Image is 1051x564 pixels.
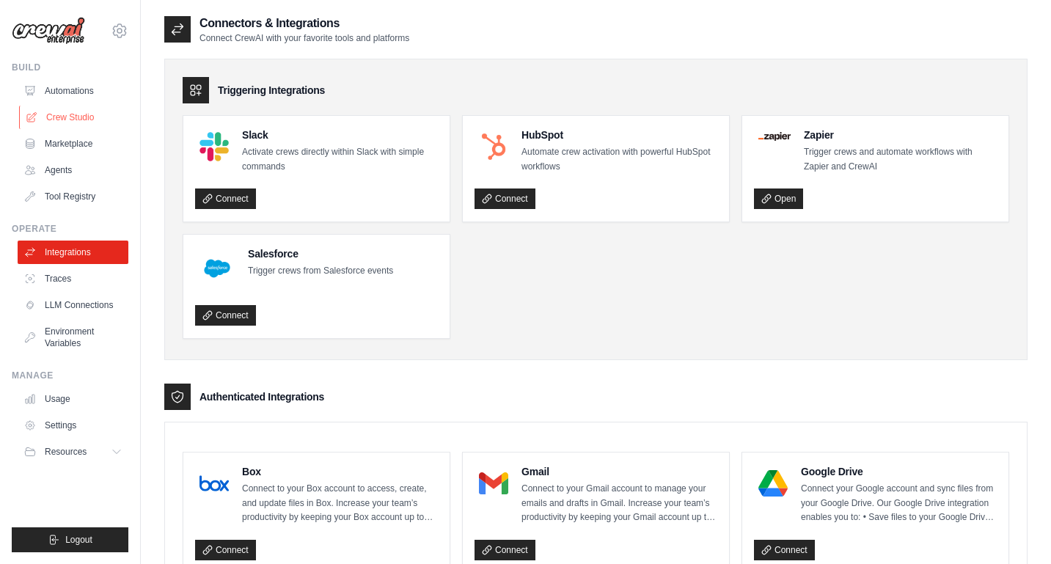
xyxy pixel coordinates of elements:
img: Slack Logo [199,132,229,161]
div: Build [12,62,128,73]
a: Connect [754,540,815,560]
a: Agents [18,158,128,182]
img: Logo [12,17,85,45]
p: Connect to your Gmail account to manage your emails and drafts in Gmail. Increase your team’s pro... [521,482,717,525]
img: Google Drive Logo [758,469,788,498]
a: Environment Variables [18,320,128,355]
a: Tool Registry [18,185,128,208]
img: HubSpot Logo [479,132,508,161]
a: Integrations [18,241,128,264]
p: Connect your Google account and sync files from your Google Drive. Our Google Drive integration e... [801,482,997,525]
p: Trigger crews from Salesforce events [248,264,393,279]
h4: Box [242,464,438,479]
a: Traces [18,267,128,290]
p: Connect CrewAI with your favorite tools and platforms [199,32,409,44]
a: Automations [18,79,128,103]
a: Connect [475,188,535,209]
h3: Authenticated Integrations [199,389,324,404]
a: Connect [195,540,256,560]
a: Crew Studio [19,106,130,129]
a: Connect [475,540,535,560]
h4: Zapier [804,128,997,142]
p: Connect to your Box account to access, create, and update files in Box. Increase your team’s prod... [242,482,438,525]
img: Box Logo [199,469,229,498]
p: Trigger crews and automate workflows with Zapier and CrewAI [804,145,997,174]
a: Open [754,188,803,209]
h3: Triggering Integrations [218,83,325,98]
h4: HubSpot [521,128,717,142]
button: Resources [18,440,128,464]
div: Manage [12,370,128,381]
h2: Connectors & Integrations [199,15,409,32]
h4: Slack [242,128,438,142]
h4: Gmail [521,464,717,479]
a: LLM Connections [18,293,128,317]
a: Marketplace [18,132,128,155]
a: Connect [195,188,256,209]
span: Resources [45,446,87,458]
img: Gmail Logo [479,469,508,498]
a: Usage [18,387,128,411]
img: Salesforce Logo [199,251,235,286]
p: Automate crew activation with powerful HubSpot workflows [521,145,717,174]
h4: Salesforce [248,246,393,261]
div: Operate [12,223,128,235]
span: Logout [65,534,92,546]
a: Settings [18,414,128,437]
h4: Google Drive [801,464,997,479]
p: Activate crews directly within Slack with simple commands [242,145,438,174]
img: Zapier Logo [758,132,791,141]
a: Connect [195,305,256,326]
button: Logout [12,527,128,552]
